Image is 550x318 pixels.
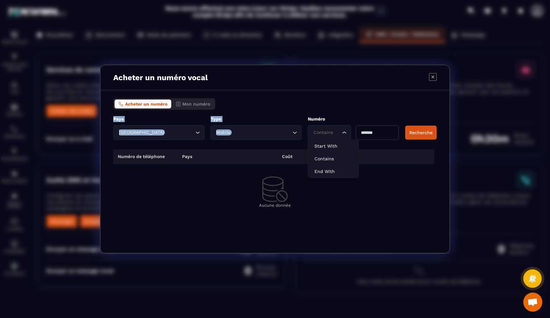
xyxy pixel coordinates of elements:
[308,125,351,140] div: Search for option
[178,149,228,164] th: Pays
[113,73,208,82] p: Acheter un numéro vocal
[314,156,352,162] p: Contains
[278,149,328,164] th: Coût
[328,149,434,164] th: Action
[165,129,194,136] input: Search for option
[232,129,291,136] input: Search for option
[211,125,302,140] div: Search for option
[113,116,204,122] p: Pays
[172,100,214,108] button: Mon numéro
[308,116,399,122] p: Numéro
[117,129,165,136] span: [GEOGRAPHIC_DATA]
[312,129,340,136] input: Search for option
[113,125,204,140] div: Search for option
[211,116,302,122] p: Type
[182,101,210,107] span: Mon numéro
[125,101,167,107] span: Acheter un numéro
[314,168,352,175] p: End With
[523,293,542,312] div: Ouvrir le chat
[113,149,178,164] th: Numéro de téléphone
[126,203,424,208] p: Aucune donnée
[405,126,437,140] button: Recherche
[314,143,352,149] p: Start With
[115,100,171,108] button: Acheter un numéro
[215,129,232,136] span: Mobile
